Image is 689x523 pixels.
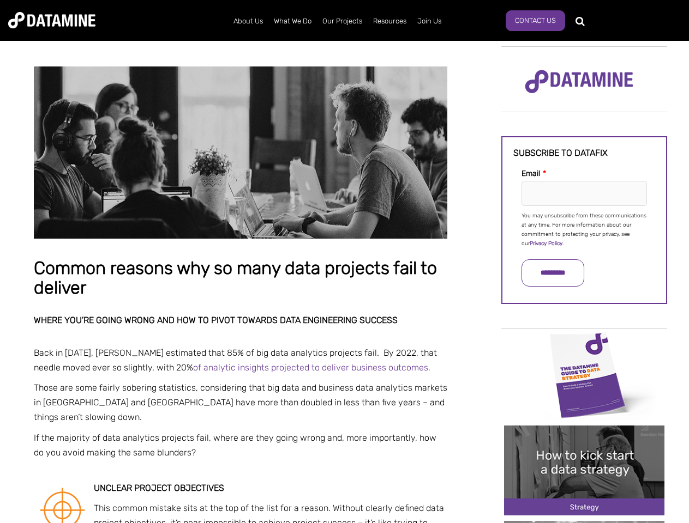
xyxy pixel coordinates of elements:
p: If the majority of data analytics projects fail, where are they going wrong and, more importantly... [34,430,447,460]
a: Join Us [412,7,447,35]
a: Privacy Policy [530,240,562,247]
a: Resources [368,7,412,35]
h2: Where you’re going wrong and how to pivot towards data engineering success [34,315,447,325]
img: Datamine [8,12,95,28]
img: Datamine Logo No Strapline - Purple [518,63,640,101]
span: Email [522,169,540,178]
p: You may unsubscribe from these communications at any time. For more information about our commitm... [522,211,647,248]
a: Our Projects [317,7,368,35]
img: 20241212 How to kick start a data strategy-2 [504,425,664,515]
a: About Us [228,7,268,35]
strong: Unclear project objectives [94,483,224,493]
h3: Subscribe to datafix [513,148,655,158]
p: Back in [DATE], [PERSON_NAME] estimated that 85% of big data analytics projects fail. By 2022, th... [34,345,447,375]
p: Those are some fairly sobering statistics, considering that big data and business data analytics ... [34,380,447,425]
h1: Common reasons why so many data projects fail to deliver [34,259,447,297]
a: of analytic insights projected to deliver business outcomes. [193,362,430,373]
img: Data Strategy Cover thumbnail [504,330,664,419]
a: What We Do [268,7,317,35]
a: Contact Us [506,10,565,31]
img: Common reasons why so many data projects fail to deliver [34,66,447,239]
